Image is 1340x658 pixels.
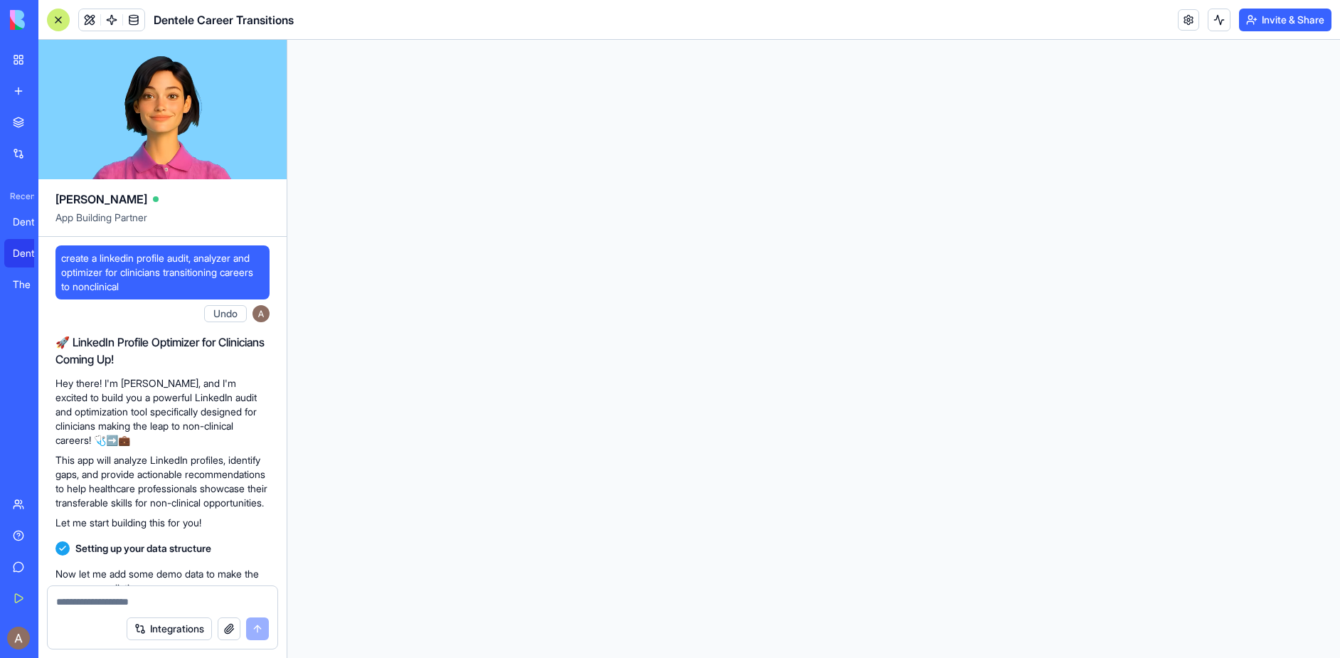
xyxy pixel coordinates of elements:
span: Setting up your data structure [75,541,211,556]
span: Recent [4,191,34,202]
img: ACg8ocJV6D3_6rN2XWQ9gC4Su6cEn1tsy63u5_3HgxpMOOOGh7gtYg=s96-c [7,627,30,649]
button: Integrations [127,617,212,640]
span: App Building Partner [55,211,270,236]
a: The Dental Group [4,270,61,299]
img: logo [10,10,98,30]
p: Let me start building this for you! [55,516,270,530]
span: create a linkedin profile audit, analyzer and optimizer for clinicians transitioning careers to n... [61,251,264,294]
span: [PERSON_NAME] [55,191,147,208]
div: Dentele Career Transitions [13,246,53,260]
p: This app will analyze LinkedIn profiles, identify gaps, and provide actionable recommendations to... [55,453,270,510]
span: Dentele Career Transitions [154,11,294,28]
button: Undo [204,305,247,322]
button: Invite & Share [1239,9,1331,31]
div: The Dental Group [13,277,53,292]
p: Now let me add some demo data to make the app more realistic: [55,567,270,595]
a: Dentele Career Transitions [4,239,61,267]
a: Dentele Group Client Portal [4,208,61,236]
p: Hey there! I'm [PERSON_NAME], and I'm excited to build you a powerful LinkedIn audit and optimiza... [55,376,270,447]
div: Dentele Group Client Portal [13,215,53,229]
img: ACg8ocJV6D3_6rN2XWQ9gC4Su6cEn1tsy63u5_3HgxpMOOOGh7gtYg=s96-c [252,305,270,322]
h2: 🚀 LinkedIn Profile Optimizer for Clinicians Coming Up! [55,334,270,368]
